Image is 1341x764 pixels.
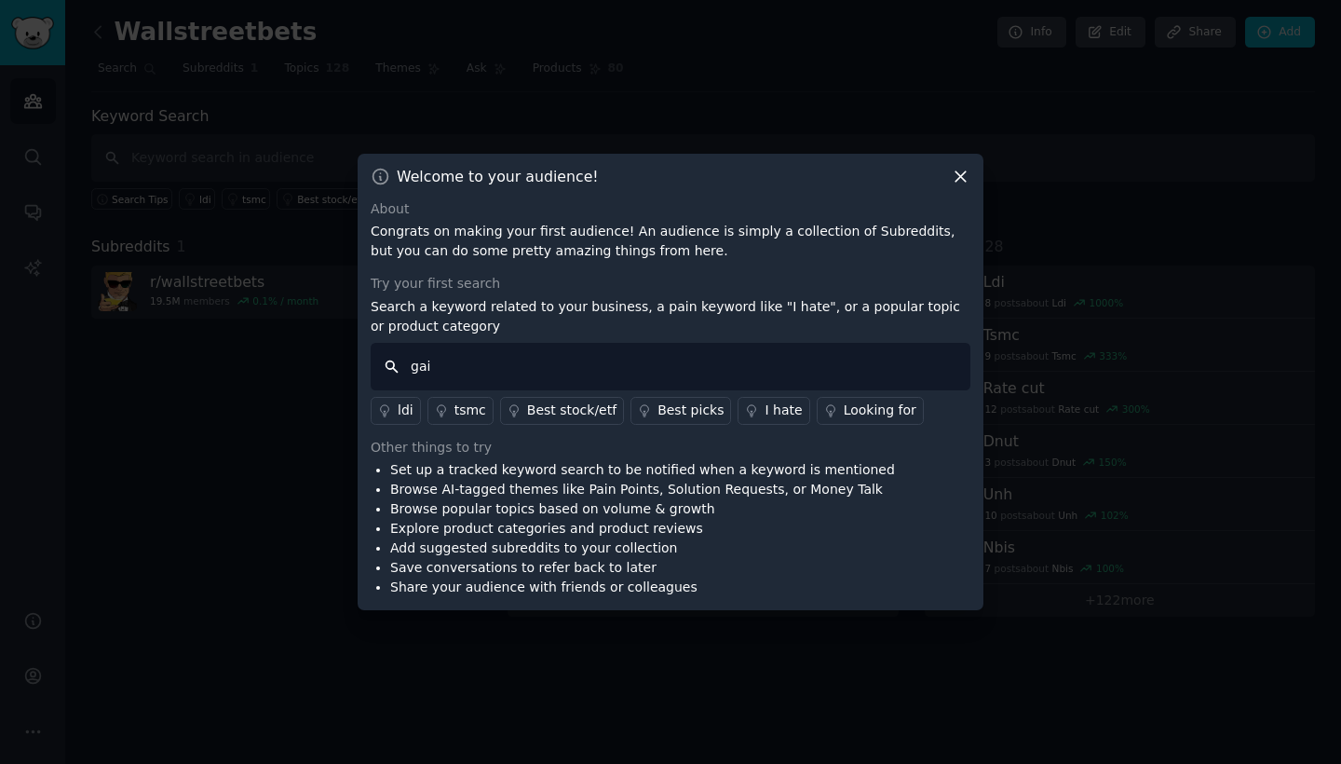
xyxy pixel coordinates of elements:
p: Search a keyword related to your business, a pain keyword like "I hate", or a popular topic or pr... [371,297,970,336]
li: Browse AI-tagged themes like Pain Points, Solution Requests, or Money Talk [390,480,895,499]
li: Share your audience with friends or colleagues [390,578,895,597]
a: Best stock/etf [500,397,624,425]
div: Best picks [657,401,724,420]
li: Explore product categories and product reviews [390,519,895,539]
input: Keyword search in audience [371,343,970,390]
h3: Welcome to your audience! [397,167,599,186]
div: About [371,199,970,219]
li: Add suggested subreddits to your collection [390,539,895,558]
div: Other things to try [371,438,970,457]
div: Try your first search [371,274,970,293]
li: Save conversations to refer back to later [390,558,895,578]
a: Looking for [817,397,924,425]
div: I hate [765,401,802,420]
div: Looking for [844,401,916,420]
div: Best stock/etf [527,401,616,420]
a: Best picks [630,397,731,425]
a: I hate [738,397,809,425]
div: ldi [398,401,413,420]
a: tsmc [427,397,494,425]
a: ldi [371,397,421,425]
li: Set up a tracked keyword search to be notified when a keyword is mentioned [390,460,895,480]
li: Browse popular topics based on volume & growth [390,499,895,519]
p: Congrats on making your first audience! An audience is simply a collection of Subreddits, but you... [371,222,970,261]
div: tsmc [454,401,486,420]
